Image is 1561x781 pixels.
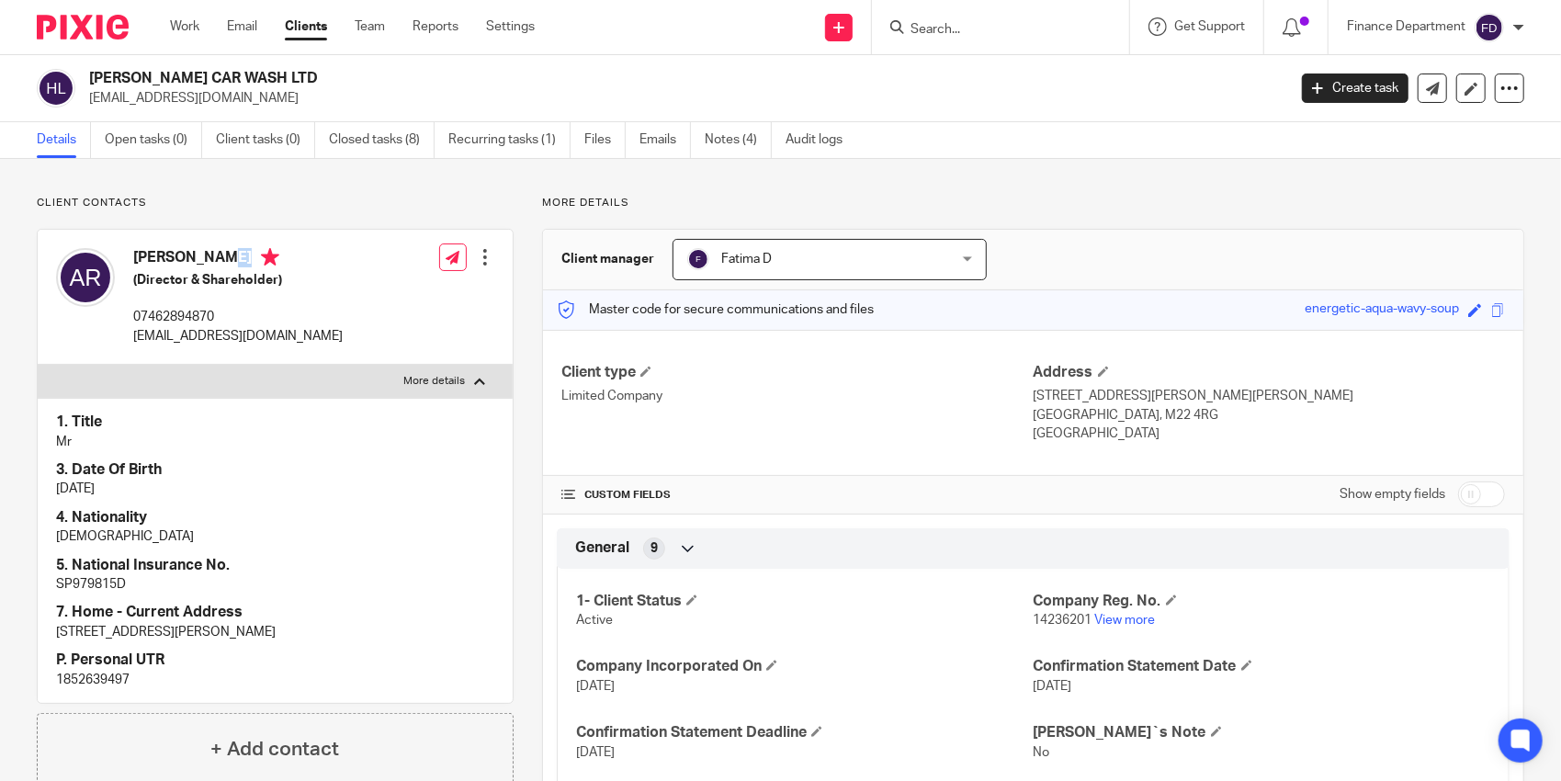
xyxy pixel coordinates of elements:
[1340,485,1445,504] label: Show empty fields
[486,17,535,36] a: Settings
[227,17,257,36] a: Email
[56,603,494,622] h4: 7. Home - Current Address
[37,69,75,108] img: svg%3E
[56,556,494,575] h4: 5. National Insurance No.
[133,248,343,271] h4: [PERSON_NAME]
[1305,300,1459,321] div: energetic-aqua-wavy-soup
[1034,614,1092,627] span: 14236201
[1347,17,1465,36] p: Finance Department
[1034,363,1505,382] h4: Address
[133,327,343,345] p: [EMAIL_ADDRESS][DOMAIN_NAME]
[1034,406,1505,424] p: [GEOGRAPHIC_DATA], M22 4RG
[56,480,494,498] p: [DATE]
[413,17,458,36] a: Reports
[170,17,199,36] a: Work
[650,539,658,558] span: 9
[576,657,1033,676] h4: Company Incorporated On
[56,527,494,546] p: [DEMOGRAPHIC_DATA]
[37,196,514,210] p: Client contacts
[105,122,202,158] a: Open tasks (0)
[329,122,435,158] a: Closed tasks (8)
[1174,20,1245,33] span: Get Support
[1034,746,1050,759] span: No
[705,122,772,158] a: Notes (4)
[576,680,615,693] span: [DATE]
[355,17,385,36] a: Team
[56,671,494,689] p: 1852639497
[56,433,494,451] p: Mr
[89,89,1274,108] p: [EMAIL_ADDRESS][DOMAIN_NAME]
[56,575,494,594] p: SP979815D
[56,460,494,480] h4: 3. Date Of Birth
[561,363,1033,382] h4: Client type
[56,651,494,670] h4: P. Personal UTR
[576,592,1033,611] h4: 1- Client Status
[909,22,1074,39] input: Search
[403,374,465,389] p: More details
[786,122,856,158] a: Audit logs
[56,413,494,432] h4: 1. Title
[1034,680,1072,693] span: [DATE]
[261,248,279,266] i: Primary
[576,746,615,759] span: [DATE]
[721,253,772,266] span: Fatima D
[576,723,1033,742] h4: Confirmation Statement Deadline
[285,17,327,36] a: Clients
[1302,74,1408,103] a: Create task
[448,122,571,158] a: Recurring tasks (1)
[1475,13,1504,42] img: svg%3E
[639,122,691,158] a: Emails
[576,614,613,627] span: Active
[1034,592,1490,611] h4: Company Reg. No.
[56,248,115,307] img: svg%3E
[37,122,91,158] a: Details
[1034,424,1505,443] p: [GEOGRAPHIC_DATA]
[89,69,1037,88] h2: [PERSON_NAME] CAR WASH LTD
[133,308,343,326] p: 07462894870
[1034,723,1490,742] h4: [PERSON_NAME]`s Note
[37,15,129,40] img: Pixie
[561,387,1033,405] p: Limited Company
[575,538,629,558] span: General
[557,300,874,319] p: Master code for secure communications and files
[561,250,654,268] h3: Client manager
[687,248,709,270] img: svg%3E
[56,508,494,527] h4: 4. Nationality
[1034,387,1505,405] p: [STREET_ADDRESS][PERSON_NAME][PERSON_NAME]
[133,271,343,289] h5: (Director & Shareholder)
[584,122,626,158] a: Files
[561,488,1033,503] h4: CUSTOM FIELDS
[542,196,1524,210] p: More details
[210,735,339,764] h4: + Add contact
[1034,657,1490,676] h4: Confirmation Statement Date
[216,122,315,158] a: Client tasks (0)
[56,623,494,641] p: [STREET_ADDRESS][PERSON_NAME]
[1095,614,1156,627] a: View more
